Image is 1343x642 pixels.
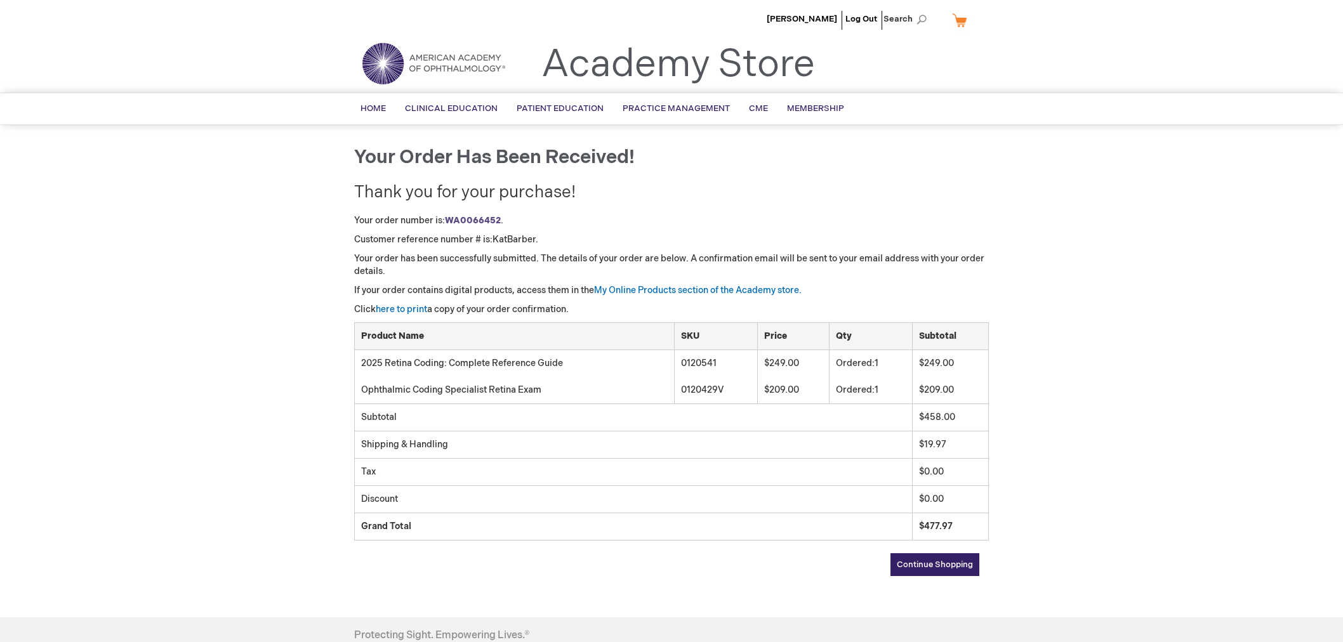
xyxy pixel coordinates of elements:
td: Discount [355,486,913,513]
td: $209.00 [913,377,989,403]
p: Click a copy of your order confirmation. [354,303,989,316]
span: Your order has been received! [354,146,635,169]
h2: Thank you for your purchase! [354,184,989,202]
a: here to print [376,304,427,315]
td: 2025 Retina Coding: Complete Reference Guide [355,350,675,377]
a: Academy Store [541,42,815,88]
td: Grand Total [355,513,913,540]
span: Clinical Education [405,103,498,114]
span: Patient Education [517,103,604,114]
td: 1 [830,377,913,403]
th: SKU [675,323,758,350]
td: Tax [355,459,913,486]
p: Customer reference number # is: . [354,233,989,246]
span: Search [883,6,932,32]
h4: Protecting Sight. Empowering Lives.® [354,630,529,641]
span: KatBarber [493,234,536,245]
td: 0120429V [675,377,758,403]
a: My Online Products section of the Academy store. [594,285,802,296]
td: $458.00 [913,404,989,431]
a: Log Out [845,14,877,24]
td: $209.00 [758,377,830,403]
td: 1 [830,350,913,377]
td: $477.97 [913,513,989,540]
td: $249.00 [758,350,830,377]
a: [PERSON_NAME] [767,14,837,24]
td: $249.00 [913,350,989,377]
td: Ophthalmic Coding Specialist Retina Exam [355,377,675,403]
td: $19.97 [913,431,989,459]
span: Continue Shopping [897,560,973,570]
td: Shipping & Handling [355,431,913,459]
p: Your order has been successfully submitted. The details of your order are below. A confirmation e... [354,252,989,278]
span: Ordered: [836,384,875,395]
span: Ordered: [836,358,875,369]
a: Continue Shopping [890,553,979,576]
a: WA0066452 [445,215,501,226]
p: If your order contains digital products, access them in the [354,284,989,297]
td: Subtotal [355,404,913,431]
span: Membership [787,103,844,114]
th: Qty [830,323,913,350]
td: $0.00 [913,486,989,513]
span: Practice Management [623,103,730,114]
th: Subtotal [913,323,989,350]
th: Product Name [355,323,675,350]
span: Home [361,103,386,114]
td: 0120541 [675,350,758,377]
th: Price [758,323,830,350]
p: Your order number is: . [354,214,989,227]
td: $0.00 [913,459,989,486]
span: CME [749,103,768,114]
